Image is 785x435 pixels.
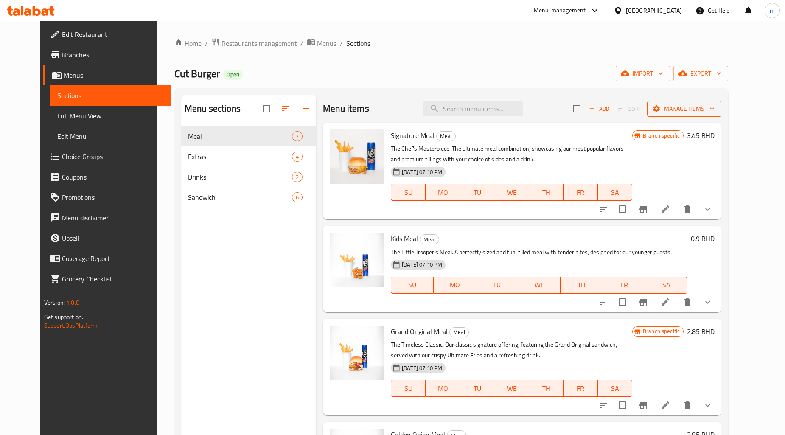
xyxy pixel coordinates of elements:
[62,274,164,284] span: Grocery Checklist
[463,382,491,395] span: TU
[622,68,663,79] span: import
[518,277,561,294] button: WE
[43,45,171,65] a: Branches
[593,292,614,312] button: sort-choices
[450,327,468,337] span: Meal
[588,104,611,114] span: Add
[633,199,653,219] button: Branch-specific-item
[181,123,316,211] nav: Menu sections
[533,186,560,199] span: TH
[346,38,370,48] span: Sections
[330,233,384,287] img: Kids Meal
[660,204,670,214] a: Edit menu item
[391,247,687,258] p: The Little Trooper's Meal. A perfectly sized and fun-filled meal with tender bites, designed for ...
[586,102,613,115] span: Add item
[703,297,713,307] svg: Show Choices
[391,380,426,397] button: SU
[521,279,557,291] span: WE
[660,297,670,307] a: Edit menu item
[44,320,98,331] a: Support.OpsPlatform
[292,172,303,182] div: items
[317,38,336,48] span: Menus
[691,233,715,244] h6: 0.9 BHD
[43,146,171,167] a: Choice Groups
[398,168,446,176] span: [DATE] 07:10 PM
[529,380,564,397] button: TH
[223,71,243,78] span: Open
[598,184,632,201] button: SA
[188,192,292,202] span: Sandwich
[292,132,302,140] span: 7
[64,70,164,80] span: Menus
[292,152,303,162] div: items
[43,248,171,269] a: Coverage Report
[174,64,220,83] span: Cut Burger
[43,208,171,228] a: Menu disclaimer
[188,152,292,162] div: Extras
[181,126,316,146] div: Meal7
[66,297,79,308] span: 1.0.0
[598,380,632,397] button: SA
[62,172,164,182] span: Coupons
[62,50,164,60] span: Branches
[391,143,632,165] p: The Chef's Masterpiece. The ultimate meal combination, showcasing our most popular flavors and pr...
[292,194,302,202] span: 6
[654,104,715,114] span: Manage items
[567,382,594,395] span: FR
[437,279,473,291] span: MO
[633,395,653,415] button: Branch-specific-item
[292,173,302,181] span: 2
[50,126,171,146] a: Edit Menu
[698,292,718,312] button: show more
[660,400,670,410] a: Edit menu item
[616,66,670,81] button: import
[296,98,316,119] button: Add section
[391,277,434,294] button: SU
[258,100,275,118] span: Select all sections
[434,277,476,294] button: MO
[593,395,614,415] button: sort-choices
[44,297,65,308] span: Version:
[223,70,243,80] div: Open
[498,186,525,199] span: WE
[494,184,529,201] button: WE
[770,6,775,15] span: m
[307,38,336,49] a: Menus
[614,396,631,414] span: Select to update
[703,400,713,410] svg: Show Choices
[330,129,384,184] img: Signature Meal
[174,38,202,48] a: Home
[606,279,642,291] span: FR
[340,38,343,48] li: /
[395,382,422,395] span: SU
[300,38,303,48] li: /
[437,131,455,141] span: Meal
[460,380,494,397] button: TU
[181,146,316,167] div: Extras4
[185,102,241,115] h2: Menu sections
[429,382,457,395] span: MO
[323,102,369,115] h2: Menu items
[463,186,491,199] span: TU
[62,233,164,243] span: Upsell
[564,184,598,201] button: FR
[647,101,721,117] button: Manage items
[43,24,171,45] a: Edit Restaurant
[561,277,603,294] button: TH
[677,199,698,219] button: delete
[174,38,728,49] nav: breadcrumb
[426,184,460,201] button: MO
[703,204,713,214] svg: Show Choices
[395,186,422,199] span: SU
[44,312,83,323] span: Get support on:
[476,277,519,294] button: TU
[626,6,682,15] div: [GEOGRAPHIC_DATA]
[292,192,303,202] div: items
[564,279,600,291] span: TH
[391,325,448,338] span: Grand Original Meal
[188,131,292,141] span: Meal
[50,85,171,106] a: Sections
